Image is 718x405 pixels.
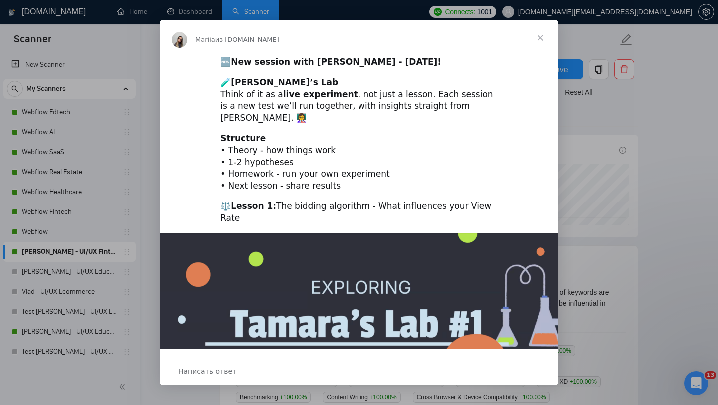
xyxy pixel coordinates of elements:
span: Написать ответ [179,365,236,378]
div: • Theory - how things work • 1-2 hypotheses • Homework - run your own experiment • Next lesson - ... [220,133,498,192]
span: из [DOMAIN_NAME] [215,36,279,43]
span: Mariia [195,36,215,43]
div: ⚖️ The bidding algorithm - What influences your View Rate [220,201,498,224]
b: [PERSON_NAME]’s Lab [231,77,338,87]
b: Lesson 1: [231,201,276,211]
div: 🧪 Think of it as a , not just a lesson. Each session is a new test we’ll run together, with insig... [220,77,498,124]
img: Profile image for Mariia [172,32,187,48]
span: Закрыть [523,20,558,56]
b: live experiment [283,89,358,99]
div: 🆕 [220,56,498,68]
b: New session with [PERSON_NAME] - [DATE]! [231,57,441,67]
b: Structure [220,133,266,143]
div: Открыть разговор и ответить [160,357,558,385]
